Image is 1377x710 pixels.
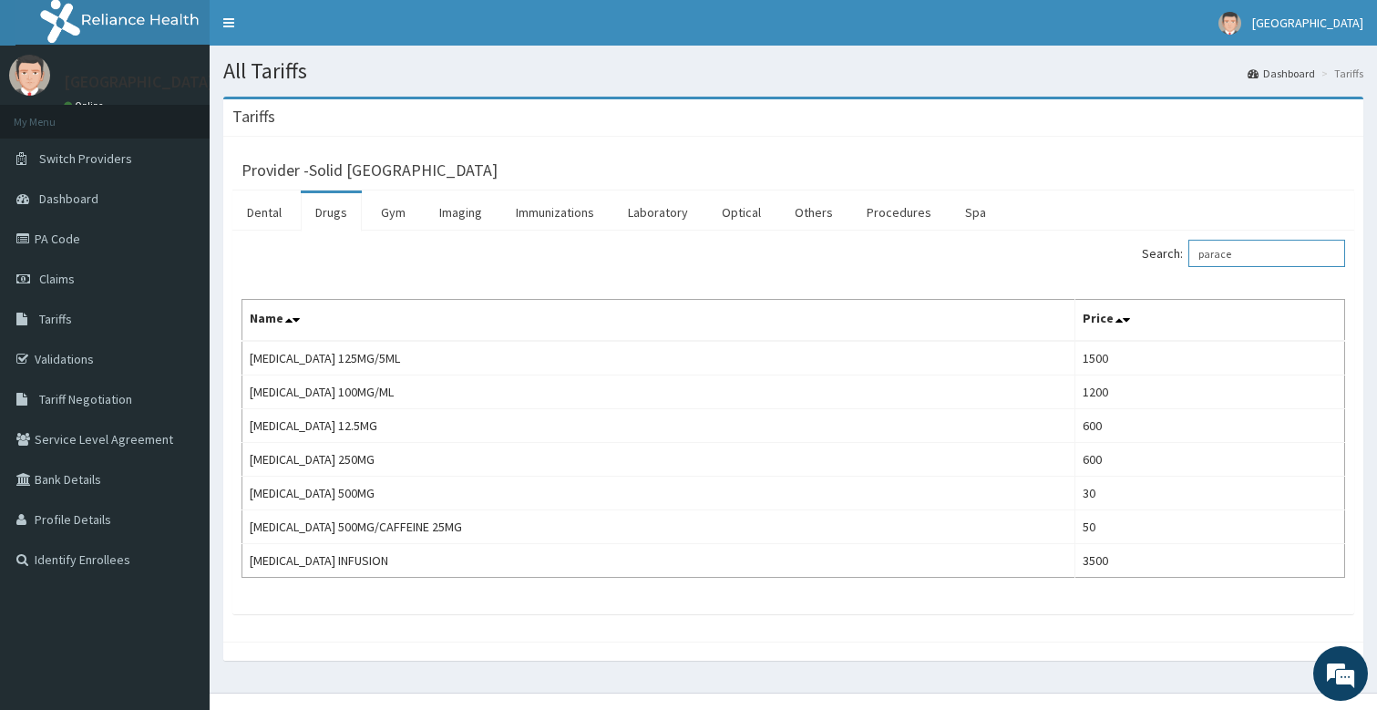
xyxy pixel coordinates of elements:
[1142,240,1345,267] label: Search:
[242,443,1075,477] td: [MEDICAL_DATA] 250MG
[64,74,214,90] p: [GEOGRAPHIC_DATA]
[1188,240,1345,267] input: Search:
[1074,341,1344,376] td: 1500
[951,193,1001,232] a: Spa
[242,341,1075,376] td: [MEDICAL_DATA] 125MG/5ML
[299,9,343,53] div: Minimize live chat window
[1074,477,1344,510] td: 30
[232,193,296,232] a: Dental
[1074,510,1344,544] td: 50
[301,193,362,232] a: Drugs
[39,271,75,287] span: Claims
[242,510,1075,544] td: [MEDICAL_DATA] 500MG/CAFFEINE 25MG
[39,190,98,207] span: Dashboard
[64,99,108,112] a: Online
[1074,409,1344,443] td: 600
[39,391,132,407] span: Tariff Negotiation
[425,193,497,232] a: Imaging
[1317,66,1363,81] li: Tariffs
[242,300,1075,342] th: Name
[1074,443,1344,477] td: 600
[501,193,609,232] a: Immunizations
[232,108,275,125] h3: Tariffs
[242,544,1075,578] td: [MEDICAL_DATA] INFUSION
[242,409,1075,443] td: [MEDICAL_DATA] 12.5MG
[34,91,74,137] img: d_794563401_company_1708531726252_794563401
[106,230,252,414] span: We're online!
[1074,544,1344,578] td: 3500
[241,162,498,179] h3: Provider - Solid [GEOGRAPHIC_DATA]
[852,193,946,232] a: Procedures
[242,477,1075,510] td: [MEDICAL_DATA] 500MG
[95,102,306,126] div: Chat with us now
[9,55,50,96] img: User Image
[1074,300,1344,342] th: Price
[1218,12,1241,35] img: User Image
[707,193,776,232] a: Optical
[223,59,1363,83] h1: All Tariffs
[366,193,420,232] a: Gym
[39,150,132,167] span: Switch Providers
[39,311,72,327] span: Tariffs
[613,193,703,232] a: Laboratory
[242,376,1075,409] td: [MEDICAL_DATA] 100MG/ML
[780,193,848,232] a: Others
[9,498,347,561] textarea: Type your message and hit 'Enter'
[1248,66,1315,81] a: Dashboard
[1252,15,1363,31] span: [GEOGRAPHIC_DATA]
[1074,376,1344,409] td: 1200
